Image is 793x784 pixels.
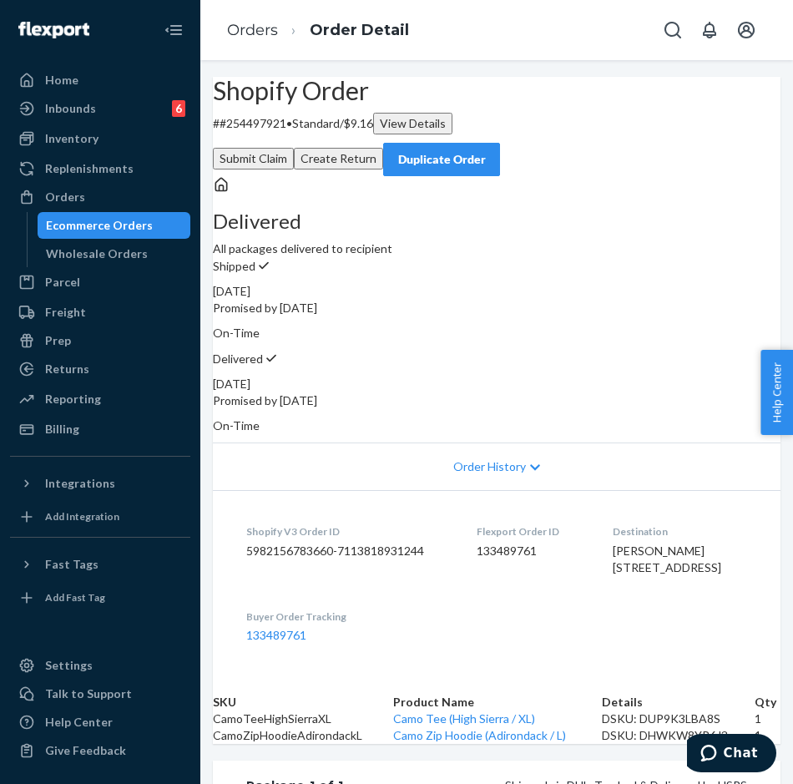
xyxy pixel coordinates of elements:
p: On-Time [213,325,780,341]
p: Promised by [DATE] [213,392,780,409]
a: Freight [10,299,190,326]
div: Add Fast Tag [45,590,105,604]
td: CamoZipHoodieAdirondackL [213,727,393,744]
a: Add Integration [10,503,190,530]
div: Inbounds [45,100,96,117]
div: [DATE] [213,376,780,392]
button: Open account menu [730,13,763,47]
th: Product Name [393,694,602,711]
a: Camo Zip Hoodie (Adirondack / L) [393,728,566,742]
button: Close Navigation [157,13,190,47]
span: • [286,116,292,130]
div: Returns [45,361,89,377]
a: Orders [10,184,190,210]
div: Reporting [45,391,101,407]
div: Duplicate Order [397,151,486,168]
div: Replenishments [45,160,134,177]
dd: 133489761 [477,543,585,559]
button: Submit Claim [213,148,294,169]
dt: Shopify V3 Order ID [246,524,450,539]
dt: Buyer Order Tracking [246,609,450,624]
a: Prep [10,327,190,354]
ol: breadcrumbs [214,6,422,55]
div: Settings [45,657,93,674]
h2: Shopify Order [213,77,780,104]
p: On-Time [213,417,780,434]
a: Add Fast Tag [10,584,190,611]
a: Billing [10,416,190,443]
div: View Details [380,115,446,132]
div: DSKU: DUP9K3LBA8S [602,711,754,727]
a: Replenishments [10,155,190,182]
button: Talk to Support [10,680,190,707]
div: Freight [45,304,86,321]
div: Give Feedback [45,742,126,759]
div: Talk to Support [45,685,132,702]
span: Standard [292,116,340,130]
h3: Delivered [213,210,780,232]
div: Ecommerce Orders [46,217,153,234]
a: Order Detail [310,21,409,39]
img: Flexport logo [18,22,89,38]
div: Inventory [45,130,98,147]
div: Integrations [45,475,115,492]
div: Help Center [45,714,113,731]
dt: Destination [613,524,747,539]
a: Ecommerce Orders [38,212,191,239]
p: Delivered [213,350,780,367]
div: Fast Tags [45,556,98,573]
button: Create Return [294,148,383,169]
td: 1 [755,727,780,744]
p: Promised by [DATE] [213,300,780,316]
th: Details [602,694,754,711]
p: Shipped [213,257,780,275]
div: Orders [45,189,85,205]
a: Reporting [10,386,190,412]
a: Wholesale Orders [38,240,191,267]
button: Help Center [760,350,793,435]
button: Integrations [10,470,190,497]
div: DSKU: DHWKW8YR6J3 [602,727,754,744]
button: Duplicate Order [383,143,500,176]
div: Home [45,72,78,89]
div: Prep [45,332,71,349]
dt: Flexport Order ID [477,524,585,539]
button: Open Search Box [656,13,689,47]
span: Order History [453,458,526,475]
a: Inbounds6 [10,95,190,122]
div: Billing [45,421,79,438]
a: Camo Tee (High Sierra / XL) [393,711,535,726]
div: Wholesale Orders [46,245,148,262]
a: Home [10,67,190,94]
a: Orders [227,21,278,39]
a: Help Center [10,709,190,736]
p: # #254497921 / $9.16 [213,113,780,134]
a: Settings [10,652,190,679]
iframe: Opens a widget where you can chat to one of our agents [687,734,776,776]
a: 133489761 [246,628,306,642]
a: Parcel [10,269,190,296]
dd: 5982156783660-7113818931244 [246,543,450,559]
th: Qty [755,694,780,711]
button: Give Feedback [10,737,190,764]
button: Open notifications [693,13,726,47]
div: [DATE] [213,283,780,300]
a: Returns [10,356,190,382]
div: 6 [172,100,185,117]
td: 1 [755,711,780,727]
div: All packages delivered to recipient [213,210,780,257]
button: Fast Tags [10,551,190,578]
td: CamoTeeHighSierraXL [213,711,393,727]
span: [PERSON_NAME] [STREET_ADDRESS] [613,544,721,574]
button: View Details [373,113,452,134]
th: SKU [213,694,393,711]
div: Add Integration [45,509,119,524]
div: Parcel [45,274,80,291]
a: Inventory [10,125,190,152]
